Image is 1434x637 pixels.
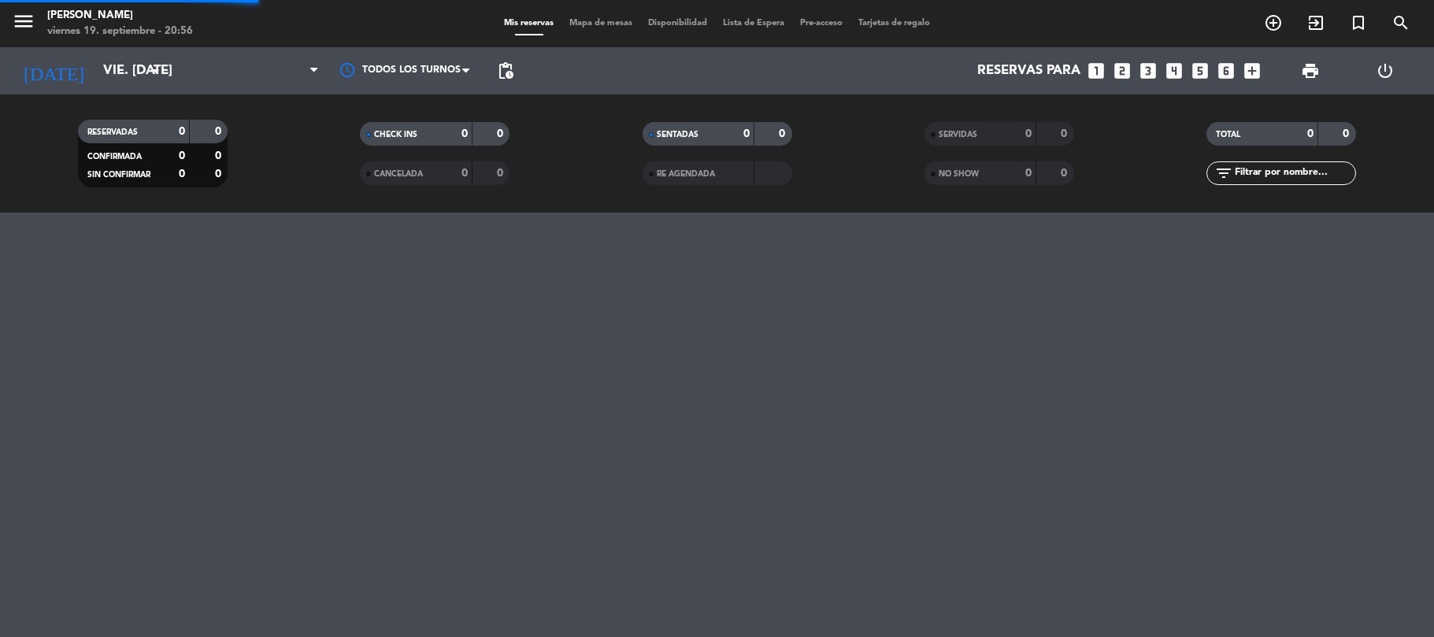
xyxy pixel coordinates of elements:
[743,128,750,139] strong: 0
[1061,128,1070,139] strong: 0
[1301,61,1320,80] span: print
[497,168,506,179] strong: 0
[1347,47,1422,94] div: LOG OUT
[374,131,417,139] span: CHECK INS
[1264,13,1283,32] i: add_circle_outline
[461,168,468,179] strong: 0
[640,19,715,28] span: Disponibilidad
[12,9,35,39] button: menu
[1086,61,1106,81] i: looks_one
[179,169,185,180] strong: 0
[374,170,423,178] span: CANCELADA
[1025,128,1032,139] strong: 0
[1164,61,1184,81] i: looks_4
[561,19,640,28] span: Mapa de mesas
[1112,61,1132,81] i: looks_two
[792,19,850,28] span: Pre-acceso
[715,19,792,28] span: Lista de Espera
[1306,13,1325,32] i: exit_to_app
[657,170,715,178] span: RE AGENDADA
[1025,168,1032,179] strong: 0
[87,153,142,161] span: CONFIRMADA
[1214,164,1233,183] i: filter_list
[1307,128,1314,139] strong: 0
[179,126,185,137] strong: 0
[939,170,979,178] span: NO SHOW
[47,24,193,39] div: viernes 19. septiembre - 20:56
[1216,61,1236,81] i: looks_6
[1343,128,1352,139] strong: 0
[1242,61,1262,81] i: add_box
[779,128,788,139] strong: 0
[1349,13,1368,32] i: turned_in_not
[179,150,185,161] strong: 0
[1190,61,1210,81] i: looks_5
[12,54,95,88] i: [DATE]
[215,150,224,161] strong: 0
[1376,61,1395,80] i: power_settings_new
[977,64,1080,79] span: Reservas para
[87,171,150,179] span: SIN CONFIRMAR
[1216,131,1240,139] span: TOTAL
[1391,13,1410,32] i: search
[47,8,193,24] div: [PERSON_NAME]
[12,9,35,33] i: menu
[496,19,561,28] span: Mis reservas
[1233,165,1355,182] input: Filtrar por nombre...
[461,128,468,139] strong: 0
[1138,61,1158,81] i: looks_3
[215,169,224,180] strong: 0
[850,19,938,28] span: Tarjetas de regalo
[87,128,138,136] span: RESERVADAS
[146,61,165,80] i: arrow_drop_down
[657,131,698,139] span: SENTADAS
[215,126,224,137] strong: 0
[939,131,977,139] span: SERVIDAS
[1061,168,1070,179] strong: 0
[497,128,506,139] strong: 0
[496,61,515,80] span: pending_actions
